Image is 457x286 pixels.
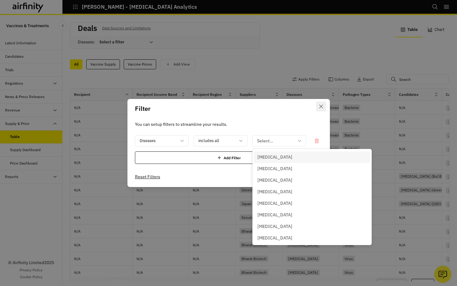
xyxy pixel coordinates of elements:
[257,154,292,160] p: [MEDICAL_DATA]
[257,189,292,195] p: [MEDICAL_DATA]
[135,121,322,128] p: You can setup filters to streamline your results.
[257,212,292,218] p: [MEDICAL_DATA]
[257,223,292,230] p: [MEDICAL_DATA]
[135,172,160,182] button: Reset Filters
[127,99,330,118] header: Filter
[257,165,292,172] p: [MEDICAL_DATA]
[316,101,326,111] button: Close
[257,200,292,207] p: [MEDICAL_DATA]
[257,177,292,184] p: [MEDICAL_DATA]
[135,151,322,164] div: Add Filter
[257,235,292,241] p: [MEDICAL_DATA]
